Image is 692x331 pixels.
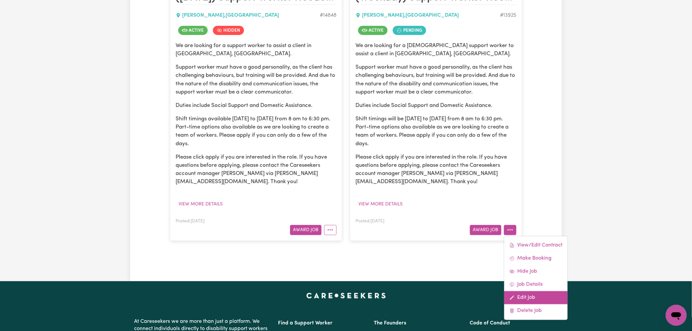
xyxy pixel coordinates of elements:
button: Award Job [290,225,321,235]
div: More options [504,236,568,320]
a: Edit Job [504,291,568,304]
button: View more details [355,199,406,209]
div: Job ID #14848 [320,11,337,19]
a: Careseekers home page [306,293,386,298]
a: The Founders [374,321,406,326]
a: Make Booking [504,252,568,265]
span: Job is active [358,26,388,35]
iframe: Button to launch messaging window [666,305,687,326]
p: We are looking for a support worker to assist a client in [GEOGRAPHIC_DATA], [GEOGRAPHIC_DATA]. [176,42,337,58]
a: Hide Job [504,265,568,278]
p: Shift timings will be [DATE] to [DATE] from 8 am to 6:30 pm. Part-time options also available as ... [355,115,516,148]
a: View/Edit Contract [504,239,568,252]
div: [PERSON_NAME] , [GEOGRAPHIC_DATA] [355,11,500,19]
div: Job ID #13925 [500,11,516,19]
p: Duties include Social Support and Domestic Assistance. [176,101,337,110]
button: More options [324,225,337,235]
div: [PERSON_NAME] , [GEOGRAPHIC_DATA] [176,11,320,19]
p: Please click apply if you are interested in the role. If you have questions before applying, plea... [176,153,337,186]
span: Posted: [DATE] [176,219,204,223]
a: Find a Support Worker [278,321,333,326]
p: Support worker must have a good personality, as the client has challenging behaviours, but traini... [176,63,337,96]
button: View more details [176,199,226,209]
button: More options [504,225,516,235]
span: Job is active [178,26,208,35]
p: Support worker must have a good personality, as the client has challenging behaviours, but traini... [355,63,516,96]
button: Award Job [470,225,501,235]
a: Code of Conduct [470,321,510,326]
span: Job is hidden [213,26,244,35]
span: Posted: [DATE] [355,219,384,223]
a: Job Details [504,278,568,291]
p: We are looking for a [DEMOGRAPHIC_DATA] support worker to assist a client in [GEOGRAPHIC_DATA], [... [355,42,516,58]
p: Please click apply if you are interested in the role. If you have questions before applying, plea... [355,153,516,186]
p: Shift timings available [DATE] to [DATE] from 8 am to 6:30 pm. Part-time options also available a... [176,115,337,148]
span: Job contract pending review by care worker [393,26,426,35]
p: Duties include Social Support and Domestic Assistance. [355,101,516,110]
a: Delete Job [504,304,568,317]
